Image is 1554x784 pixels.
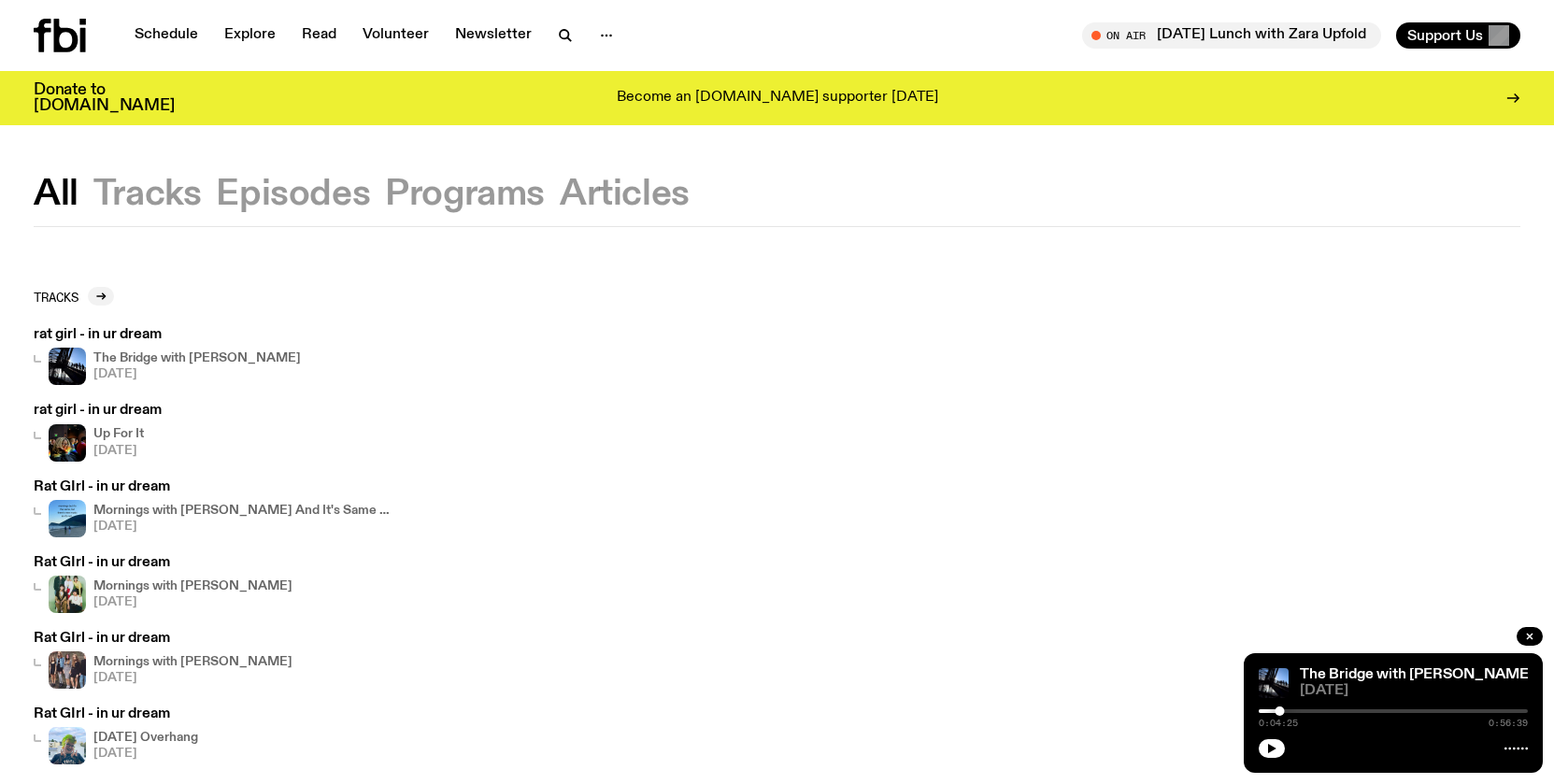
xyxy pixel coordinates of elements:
[1259,668,1289,698] img: People climb Sydney's Harbour Bridge
[1489,719,1528,728] span: 0:56:39
[291,22,348,49] a: Read
[93,520,392,533] span: [DATE]
[617,90,938,107] p: Become an [DOMAIN_NAME] supporter [DATE]
[93,672,292,684] span: [DATE]
[34,556,292,613] a: Rat GIrl - in ur dreamMornings with [PERSON_NAME][DATE]
[34,328,301,385] a: rat girl - in ur dreamPeople climb Sydney's Harbour BridgeThe Bridge with [PERSON_NAME][DATE]
[351,22,440,49] a: Volunteer
[34,632,292,689] a: Rat GIrl - in ur dreamMornings with [PERSON_NAME][DATE]
[93,656,292,668] h4: Mornings with [PERSON_NAME]
[444,22,543,49] a: Newsletter
[34,556,292,570] h3: Rat GIrl - in ur dream
[49,348,86,385] img: People climb Sydney's Harbour Bridge
[1300,667,1533,682] a: The Bridge with [PERSON_NAME]
[93,445,144,457] span: [DATE]
[93,352,301,364] h4: The Bridge with [PERSON_NAME]
[213,22,287,49] a: Explore
[34,290,78,304] h2: Tracks
[93,505,392,517] h4: Mornings with [PERSON_NAME] And It's Same but there's new music so it's not
[1396,22,1520,49] button: Support Us
[93,580,292,592] h4: Mornings with [PERSON_NAME]
[93,748,198,760] span: [DATE]
[385,178,545,211] button: Programs
[123,22,209,49] a: Schedule
[93,596,292,608] span: [DATE]
[34,82,175,114] h3: Donate to [DOMAIN_NAME]
[93,368,301,380] span: [DATE]
[1082,22,1381,49] button: On Air[DATE] Lunch with Zara Upfold
[93,178,202,211] button: Tracks
[216,178,370,211] button: Episodes
[34,178,78,211] button: All
[93,732,198,744] h4: [DATE] Overhang
[1259,719,1298,728] span: 0:04:25
[34,707,198,764] a: Rat GIrl - in ur dream[DATE] Overhang[DATE]
[34,287,114,306] a: Tracks
[1300,684,1528,698] span: [DATE]
[560,178,690,211] button: Articles
[34,632,292,646] h3: Rat GIrl - in ur dream
[1407,27,1483,44] span: Support Us
[34,480,392,537] a: Rat GIrl - in ur dreamMornings with [PERSON_NAME] And It's Same but there's new music so it's not...
[34,404,162,418] h3: rat girl - in ur dream
[34,480,392,494] h3: Rat GIrl - in ur dream
[34,328,301,342] h3: rat girl - in ur dream
[93,428,144,440] h4: Up For It
[34,707,198,721] h3: Rat GIrl - in ur dream
[34,404,162,461] a: rat girl - in ur dreamUp For It[DATE]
